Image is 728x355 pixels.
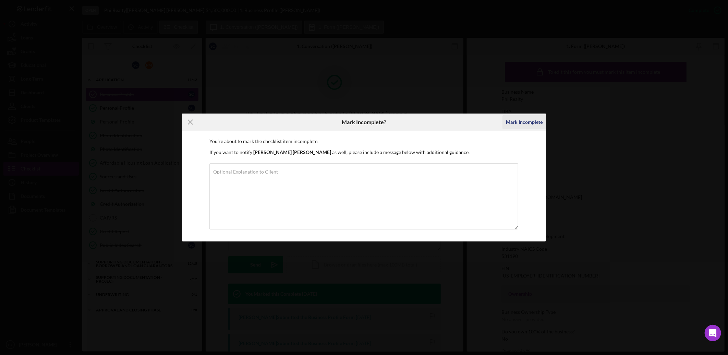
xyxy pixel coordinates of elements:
label: Optional Explanation to Client [213,169,278,175]
p: You're about to mark the checklist item incomplete. [209,138,519,145]
b: [PERSON_NAME] [PERSON_NAME] [253,149,331,155]
p: If you want to notify as well, please include a message below with additional guidance. [209,149,519,156]
h6: Mark Incomplete? [342,119,386,125]
div: Mark Incomplete [506,115,543,129]
button: Mark Incomplete [502,115,546,129]
div: Open Intercom Messenger [705,325,721,341]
